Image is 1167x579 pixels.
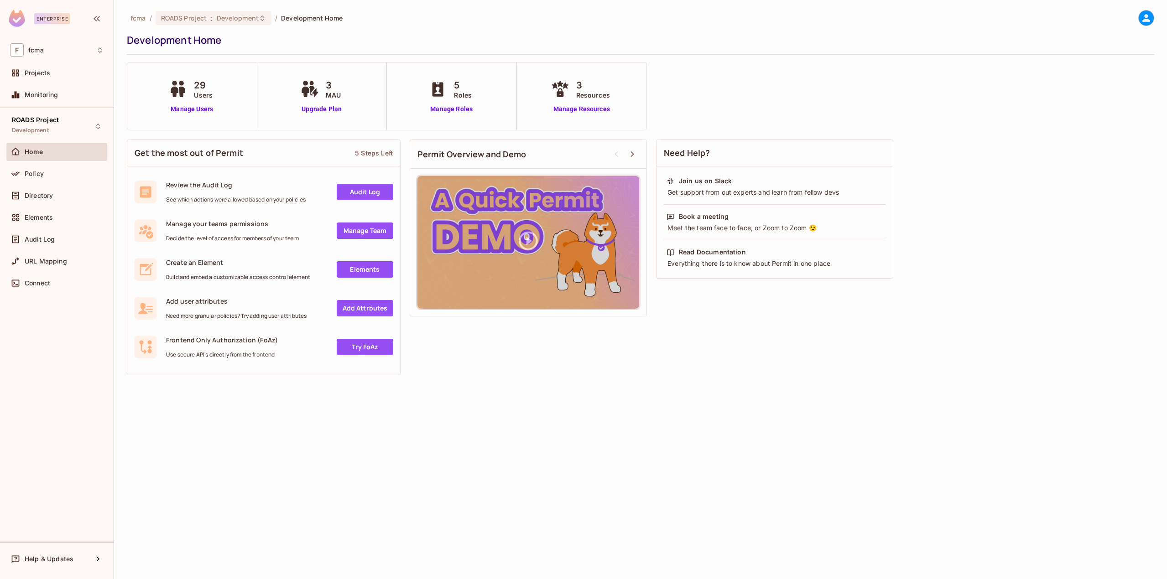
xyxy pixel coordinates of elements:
[12,127,49,134] span: Development
[25,69,50,77] span: Projects
[667,259,883,268] div: Everything there is to know about Permit in one place
[10,43,24,57] span: F
[25,236,55,243] span: Audit Log
[25,258,67,265] span: URL Mapping
[194,78,213,92] span: 29
[25,148,43,155] span: Home
[25,555,73,563] span: Help & Updates
[166,219,299,228] span: Manage your teams permissions
[130,14,146,22] span: the active workspace
[34,13,70,24] div: Enterprise
[326,78,341,92] span: 3
[417,149,526,160] span: Permit Overview and Demo
[166,312,307,320] span: Need more granular policies? Try adding user attributes
[25,91,58,98] span: Monitoring
[167,104,217,114] a: Manage Users
[12,116,59,124] span: ROADS Project
[25,214,53,221] span: Elements
[161,14,207,22] span: ROADS Project
[679,212,729,221] div: Book a meeting
[667,223,883,233] div: Meet the team face to face, or Zoom to Zoom 😉
[127,33,1150,47] div: Development Home
[25,279,50,287] span: Connect
[549,104,615,114] a: Manage Resources
[337,339,393,355] a: Try FoAz
[25,192,53,199] span: Directory
[25,170,44,177] span: Policy
[217,14,259,22] span: Development
[281,14,343,22] span: Development Home
[427,104,476,114] a: Manage Roles
[28,47,44,54] span: Workspace: fcma
[275,14,277,22] li: /
[166,274,310,281] span: Build and embed a customizable access control element
[679,248,746,257] div: Read Documentation
[337,261,393,278] a: Elements
[664,147,710,159] span: Need Help?
[337,184,393,200] a: Audit Log
[337,222,393,239] a: Manage Team
[576,78,610,92] span: 3
[210,15,213,22] span: :
[166,336,278,344] span: Frontend Only Authorization (FoAz)
[166,258,310,267] span: Create an Element
[454,78,472,92] span: 5
[194,90,213,100] span: Users
[150,14,152,22] li: /
[679,176,732,186] div: Join us on Slack
[135,147,243,159] span: Get the most out of Permit
[166,297,307,305] span: Add user attributes
[166,196,306,203] span: See which actions were allowed based on your policies
[9,10,25,27] img: SReyMgAAAABJRU5ErkJggg==
[337,300,393,316] a: Add Attrbutes
[298,104,345,114] a: Upgrade Plan
[576,90,610,100] span: Resources
[454,90,472,100] span: Roles
[166,181,306,189] span: Review the Audit Log
[166,351,278,358] span: Use secure API's directly from the frontend
[355,149,393,157] div: 5 Steps Left
[326,90,341,100] span: MAU
[166,235,299,242] span: Decide the level of access for members of your team
[667,188,883,197] div: Get support from out experts and learn from fellow devs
